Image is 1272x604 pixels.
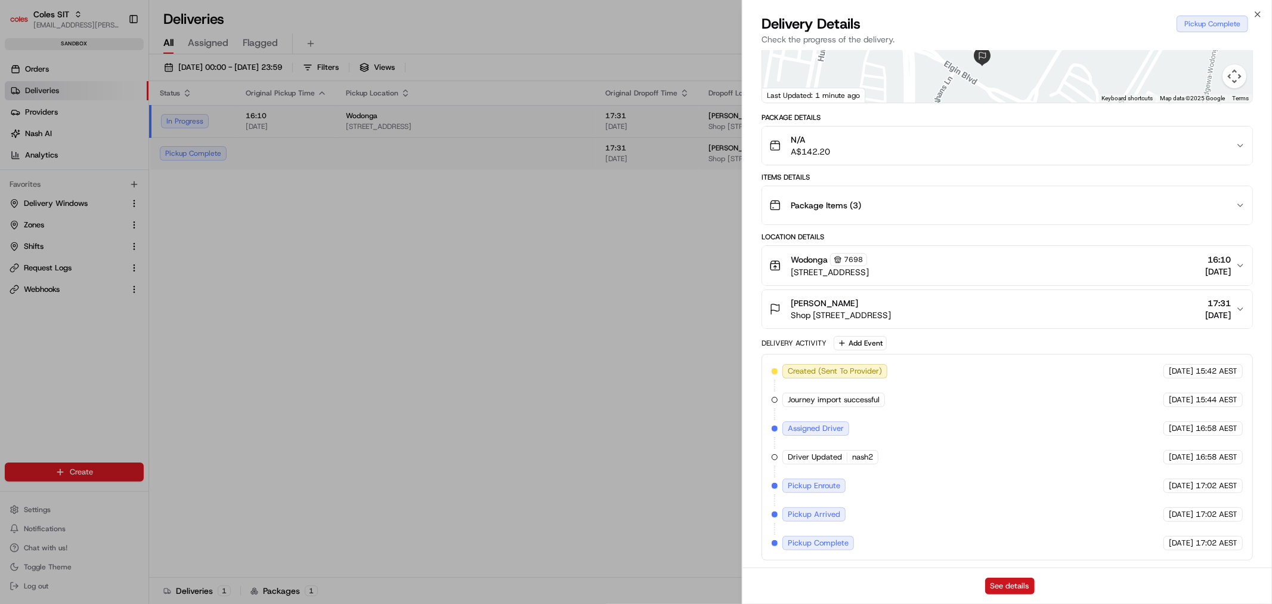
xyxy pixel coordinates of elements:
span: Driver Updated [788,452,842,463]
span: Journey import successful [788,395,880,405]
img: Nash [12,12,36,36]
a: 📗Knowledge Base [7,168,96,190]
button: [PERSON_NAME]Shop [STREET_ADDRESS]17:31[DATE] [762,290,1252,328]
span: [DATE] [1169,509,1193,520]
button: Wodonga7698[STREET_ADDRESS]16:10[DATE] [762,246,1252,285]
button: Package Items (3) [762,186,1252,224]
button: See details [985,578,1035,594]
div: Package Details [762,113,1253,122]
p: Welcome 👋 [12,48,217,67]
button: Add Event [834,336,887,350]
span: Created (Sent To Provider) [788,366,882,377]
a: Open this area in Google Maps (opens a new window) [765,87,804,103]
span: 16:58 AEST [1196,452,1237,463]
span: [DATE] [1169,452,1193,463]
button: Map camera controls [1223,64,1246,88]
span: 17:02 AEST [1196,509,1237,520]
div: Delivery Activity [762,338,827,348]
span: [DATE] [1205,266,1231,278]
button: Start new chat [203,118,217,132]
input: Clear [31,77,197,90]
div: Start new chat [41,114,196,126]
span: 17:02 AEST [1196,480,1237,491]
span: Map data ©2025 Google [1160,95,1225,101]
div: Last Updated: 1 minute ago [762,88,865,103]
button: N/AA$142.20 [762,127,1252,165]
button: Keyboard shortcuts [1101,94,1153,103]
img: Google [765,87,804,103]
div: Location Details [762,232,1253,242]
span: [PERSON_NAME] [791,297,858,309]
span: Pickup Enroute [788,480,840,491]
div: Items Details [762,172,1253,182]
span: [DATE] [1169,395,1193,405]
span: [DATE] [1169,366,1193,377]
div: We're available if you need us! [41,126,151,135]
img: 1736555255976-a54dd68f-1ca7-489b-9aae-adbdc363a1c4 [12,114,33,135]
span: 15:42 AEST [1196,366,1237,377]
a: Powered byPylon [84,202,144,211]
span: 16:58 AEST [1196,423,1237,434]
span: 17:31 [1205,297,1231,309]
span: Shop [STREET_ADDRESS] [791,309,891,321]
span: [DATE] [1205,309,1231,321]
span: Assigned Driver [788,423,844,434]
span: API Documentation [113,173,191,185]
a: Terms [1232,95,1249,101]
div: 💻 [101,174,110,184]
span: Delivery Details [762,14,861,33]
span: 16:10 [1205,254,1231,266]
span: nash2 [852,452,873,463]
span: Wodonga [791,254,828,266]
span: Pylon [119,202,144,211]
a: 💻API Documentation [96,168,196,190]
span: Pickup Complete [788,538,849,548]
span: Pickup Arrived [788,509,840,520]
span: [DATE] [1169,423,1193,434]
span: 17:02 AEST [1196,538,1237,548]
span: Knowledge Base [24,173,91,185]
span: Package Items ( 3 ) [791,199,861,211]
span: 7698 [844,255,863,264]
span: 15:44 AEST [1196,395,1237,405]
p: Check the progress of the delivery. [762,33,1253,45]
span: [DATE] [1169,480,1193,491]
span: [STREET_ADDRESS] [791,266,869,278]
span: A$142.20 [791,146,830,158]
div: 📗 [12,174,21,184]
span: N/A [791,134,830,146]
span: [DATE] [1169,538,1193,548]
